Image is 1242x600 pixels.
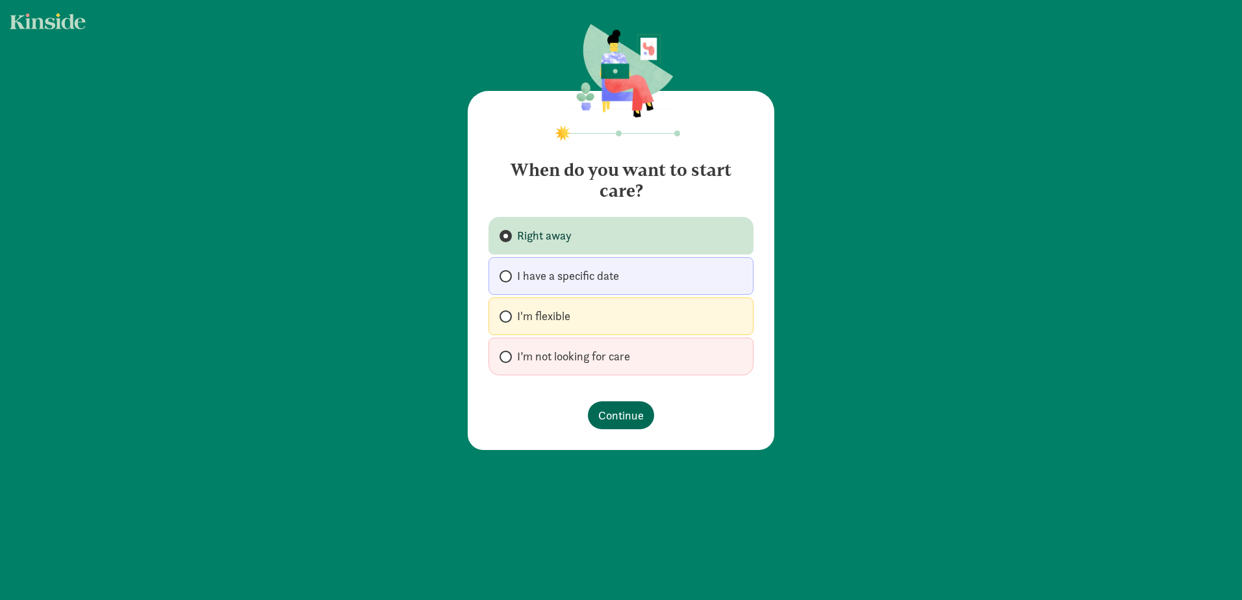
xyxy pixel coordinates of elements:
[598,406,644,424] span: Continue
[517,308,570,324] span: I'm flexible
[488,149,754,201] h4: When do you want to start care?
[517,268,619,284] span: I have a specific date
[588,401,654,429] button: Continue
[517,349,630,364] span: I’m not looking for care
[517,228,572,244] span: Right away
